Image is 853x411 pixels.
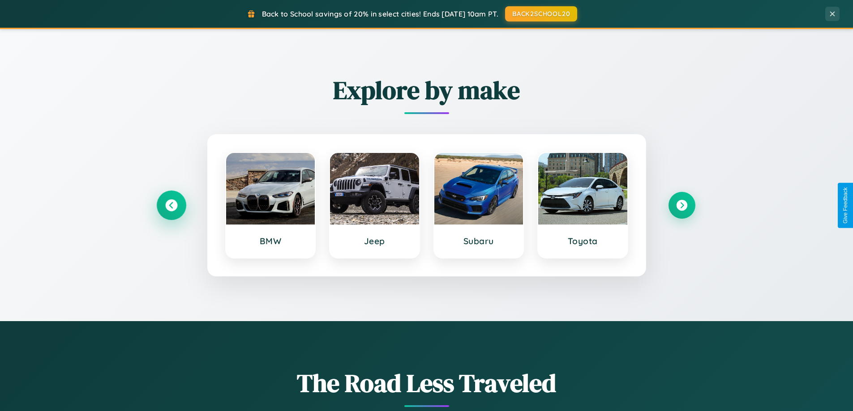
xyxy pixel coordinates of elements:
[505,6,577,21] button: BACK2SCHOOL20
[443,236,514,246] h3: Subaru
[842,187,849,224] div: Give Feedback
[235,236,306,246] h3: BMW
[158,73,695,107] h2: Explore by make
[547,236,618,246] h3: Toyota
[339,236,410,246] h3: Jeep
[158,366,695,400] h1: The Road Less Traveled
[262,9,498,18] span: Back to School savings of 20% in select cities! Ends [DATE] 10am PT.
